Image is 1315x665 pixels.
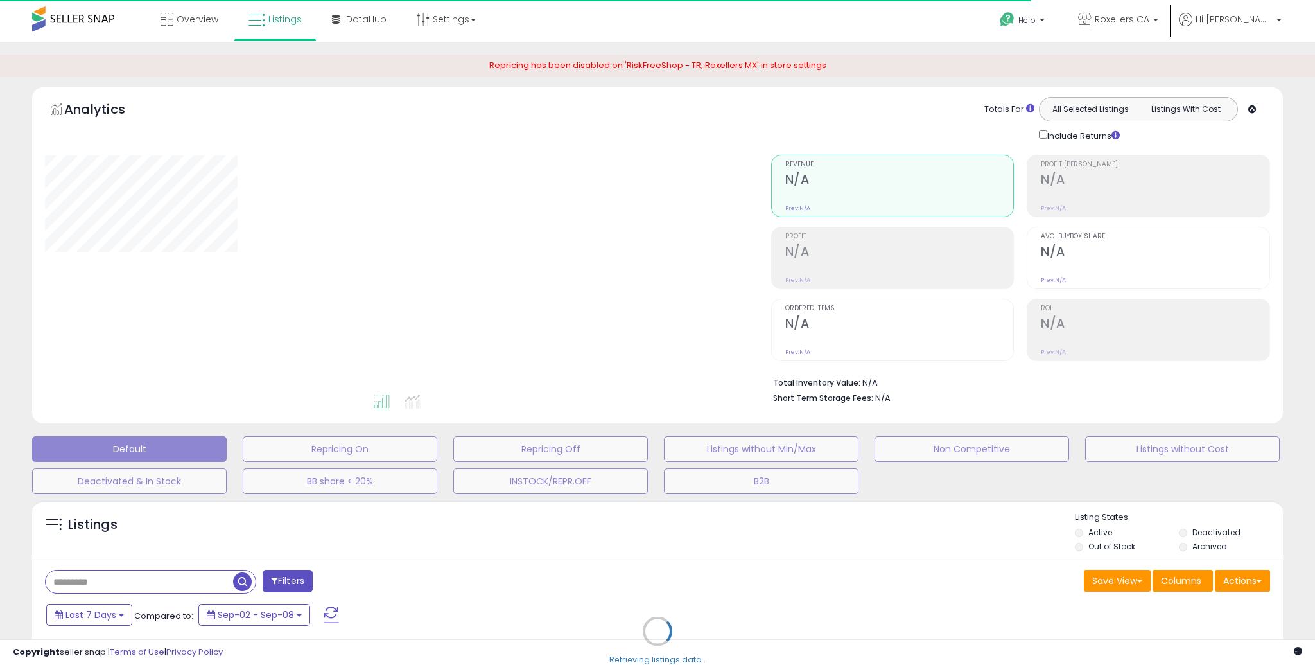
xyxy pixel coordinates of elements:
[1138,101,1233,118] button: Listings With Cost
[785,172,1014,190] h2: N/A
[1041,305,1269,312] span: ROI
[785,161,1014,168] span: Revenue
[984,103,1034,116] div: Totals For
[773,393,873,403] b: Short Term Storage Fees:
[453,436,648,462] button: Repricing Off
[243,468,437,494] button: BB share < 20%
[1018,15,1036,26] span: Help
[989,2,1058,42] a: Help
[1041,316,1269,333] h2: N/A
[785,348,810,356] small: Prev: N/A
[64,100,150,121] h5: Analytics
[1043,101,1138,118] button: All Selected Listings
[664,468,858,494] button: B2B
[785,276,810,284] small: Prev: N/A
[785,204,810,212] small: Prev: N/A
[664,436,858,462] button: Listings without Min/Max
[1041,233,1269,240] span: Avg. Buybox Share
[1041,204,1066,212] small: Prev: N/A
[609,653,706,665] div: Retrieving listings data..
[13,646,223,659] div: seller snap | |
[13,646,60,658] strong: Copyright
[1041,244,1269,262] h2: N/A
[1041,172,1269,190] h2: N/A
[1041,161,1269,168] span: Profit [PERSON_NAME]
[1095,13,1149,26] span: Roxellers CA
[1041,348,1066,356] small: Prev: N/A
[999,12,1015,28] i: Get Help
[32,436,227,462] button: Default
[785,244,1014,262] h2: N/A
[243,436,437,462] button: Repricing On
[785,233,1014,240] span: Profit
[453,468,648,494] button: INSTOCK/REPR.OFF
[875,436,1069,462] button: Non Competitive
[773,374,1261,389] li: N/A
[773,377,860,388] b: Total Inventory Value:
[489,59,826,71] span: Repricing has been disabled on 'RiskFreeShop - TR, Roxellers MX' in store settings
[1029,128,1135,143] div: Include Returns
[177,13,218,26] span: Overview
[1196,13,1273,26] span: Hi [PERSON_NAME]
[268,13,302,26] span: Listings
[785,305,1014,312] span: Ordered Items
[1041,276,1066,284] small: Prev: N/A
[346,13,387,26] span: DataHub
[32,468,227,494] button: Deactivated & In Stock
[875,392,891,404] span: N/A
[1179,13,1282,42] a: Hi [PERSON_NAME]
[1085,436,1280,462] button: Listings without Cost
[785,316,1014,333] h2: N/A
